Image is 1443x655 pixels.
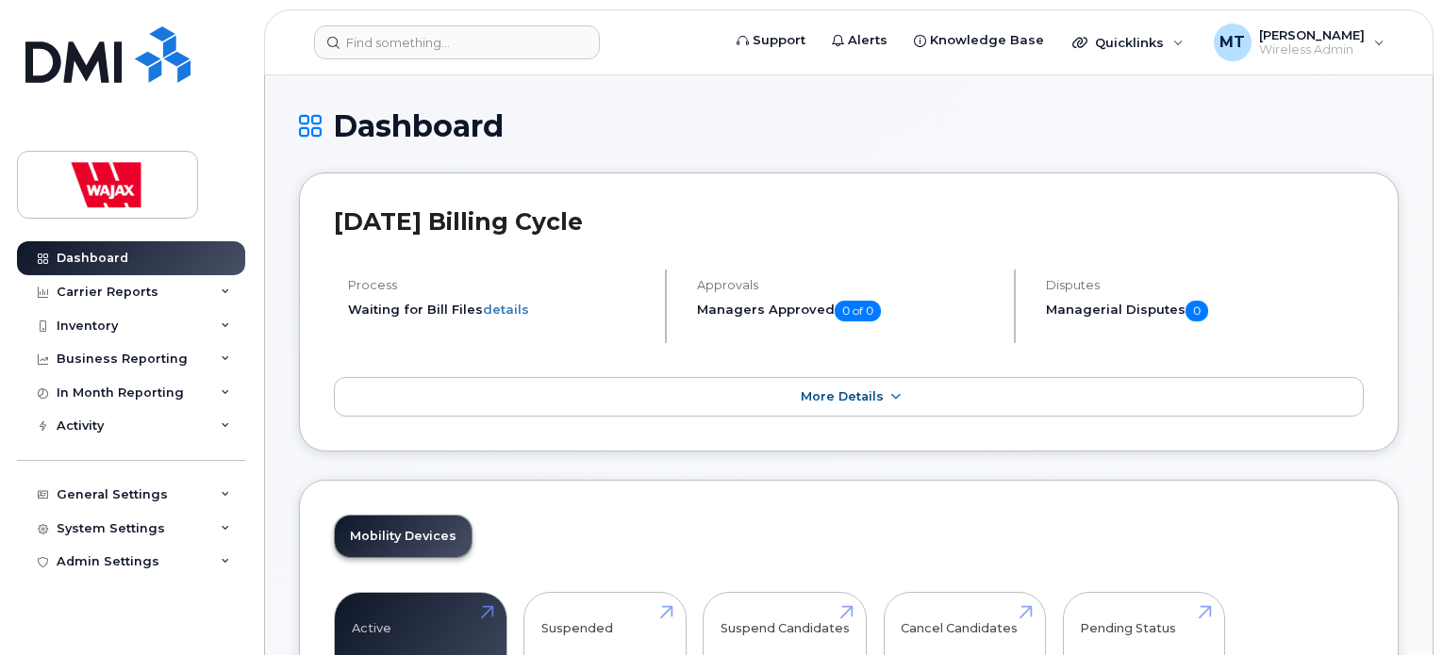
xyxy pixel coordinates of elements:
li: Waiting for Bill Files [348,301,649,319]
a: details [483,302,529,317]
span: 0 of 0 [835,301,881,321]
h5: Managers Approved [697,301,998,321]
h1: Dashboard [299,109,1399,142]
span: More Details [801,389,884,403]
h5: Managerial Disputes [1046,301,1364,321]
h4: Approvals [697,278,998,292]
a: Mobility Devices [335,516,472,557]
h4: Disputes [1046,278,1364,292]
h2: [DATE] Billing Cycle [334,207,1364,236]
span: 0 [1186,301,1208,321]
h4: Process [348,278,649,292]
